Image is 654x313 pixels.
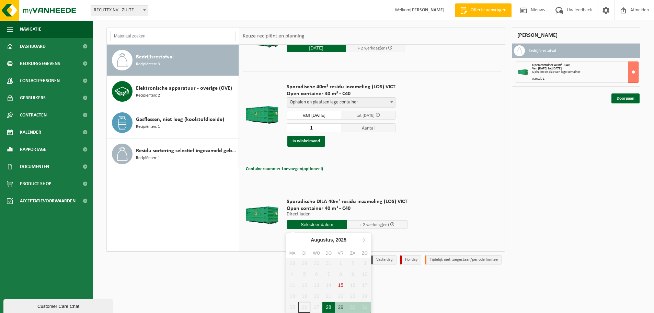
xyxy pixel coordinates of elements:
div: za [347,250,359,257]
span: Recipiënten: 3 [136,61,160,68]
span: tot [DATE] [356,113,375,118]
div: vr [335,250,347,257]
span: Contracten [20,107,47,124]
div: do [322,250,334,257]
span: Sporadische DILA 40m³ residu inzameling (LOS) VICT [287,198,408,205]
input: Selecteer datum [287,220,347,229]
span: Contactpersonen [20,72,60,89]
div: 28 [322,302,334,313]
li: Tijdelijk niet toegestaan/période limitée [425,255,502,265]
strong: [PERSON_NAME] [410,8,445,13]
span: Ophalen en plaatsen lege container [287,97,395,108]
a: Offerte aanvragen [455,3,512,17]
span: Sporadische 40m³ residu inzameling (LOS) VICT [287,83,395,90]
span: Product Shop [20,175,51,192]
span: + 2 werkdag(en) [358,46,387,51]
i: 2025 [336,237,346,242]
span: Residu sortering selectief ingezameld gebruikt textiel (verlaagde heffing) [136,147,237,155]
li: Holiday [400,255,421,265]
span: Open container 40 m³ - C40 [287,90,395,97]
span: Bedrijfsrestafval [136,53,174,61]
iframe: chat widget [3,298,115,313]
span: Recipiënten: 1 [136,155,160,161]
div: Ophalen en plaatsen lege container [532,70,638,74]
div: Aantal: 1 [532,77,638,81]
span: Documenten [20,158,49,175]
span: Acceptatievoorwaarden [20,192,76,210]
div: wo [310,250,322,257]
strong: Van [DATE] tot [DATE] [532,67,562,70]
span: Open container 40 m³ - C40 [532,63,570,67]
span: Recipiënten: 2 [136,92,160,99]
span: Bedrijfsgegevens [20,55,60,72]
div: Augustus, [308,234,349,245]
span: Elektronische apparatuur - overige (OVE) [136,84,232,92]
button: Containernummer toevoegen(optioneel) [245,164,324,174]
span: + 2 werkdag(en) [360,223,389,227]
input: Selecteer datum [287,111,341,120]
a: Doorgaan [611,93,640,103]
button: Residu sortering selectief ingezameld gebruikt textiel (verlaagde heffing) Recipiënten: 1 [107,138,239,169]
p: Direct laden [287,212,408,217]
span: Open container 40 m³ - C40 [287,205,408,212]
li: Vaste dag [371,255,397,265]
span: Containernummer toevoegen(optioneel) [246,167,323,171]
div: di [298,250,310,257]
div: zo [359,250,371,257]
span: Gasflessen, niet leeg (koolstofdioxide) [136,115,224,124]
div: Keuze recipiënt en planning [239,27,308,45]
div: 29 [335,302,347,313]
span: Gebruikers [20,89,46,107]
span: Rapportage [20,141,46,158]
button: Gasflessen, niet leeg (koolstofdioxide) Recipiënten: 1 [107,107,239,138]
span: Aantal [341,123,396,132]
div: ma [286,250,298,257]
span: RECUTEX NV - ZULTE [91,5,148,15]
input: Materiaal zoeken [110,31,236,41]
button: Bedrijfsrestafval Recipiënten: 3 [107,45,239,76]
span: Recipiënten: 1 [136,124,160,130]
span: Offerte aanvragen [469,7,508,14]
button: Elektronische apparatuur - overige (OVE) Recipiënten: 2 [107,76,239,107]
div: [PERSON_NAME] [512,27,640,44]
span: Navigatie [20,21,41,38]
h3: Bedrijfsrestafval [528,45,556,56]
button: In winkelmand [287,136,325,147]
span: Kalender [20,124,41,141]
span: Dashboard [20,38,46,55]
input: Selecteer datum [287,44,346,52]
span: Ophalen en plaatsen lege container [287,98,395,107]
